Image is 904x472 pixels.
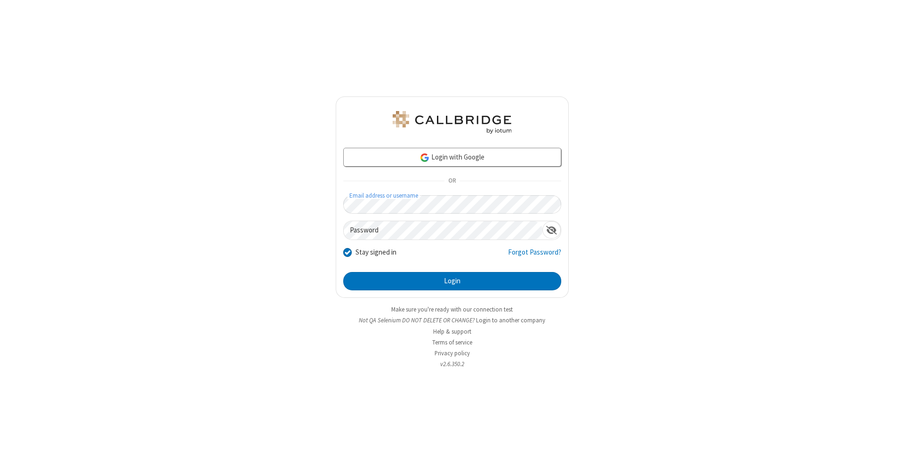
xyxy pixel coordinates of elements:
span: OR [444,175,460,188]
input: Password [344,221,542,240]
a: Help & support [433,328,471,336]
label: Stay signed in [355,247,396,258]
button: Login to another company [476,316,545,325]
img: QA Selenium DO NOT DELETE OR CHANGE [391,111,513,134]
button: Login [343,272,561,291]
a: Privacy policy [435,349,470,357]
div: Show password [542,221,561,239]
a: Terms of service [432,338,472,346]
li: v2.6.350.2 [336,360,569,368]
a: Login with Google [343,148,561,167]
img: google-icon.png [420,152,430,163]
li: Not QA Selenium DO NOT DELETE OR CHANGE? [336,316,569,325]
a: Forgot Password? [508,247,561,265]
a: Make sure you're ready with our connection test [391,305,513,313]
input: Email address or username [343,195,561,214]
